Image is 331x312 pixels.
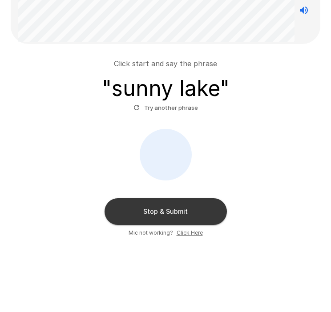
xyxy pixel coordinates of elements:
u: Click Here [177,229,203,236]
span: Mic not working? [129,228,173,237]
button: Try another phrase [131,101,200,115]
button: Stop & Submit [105,198,227,225]
button: Stop reading questions aloud [295,1,313,19]
p: Click start and say the phrase [114,58,217,69]
h3: " sunny lake " [102,76,230,101]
